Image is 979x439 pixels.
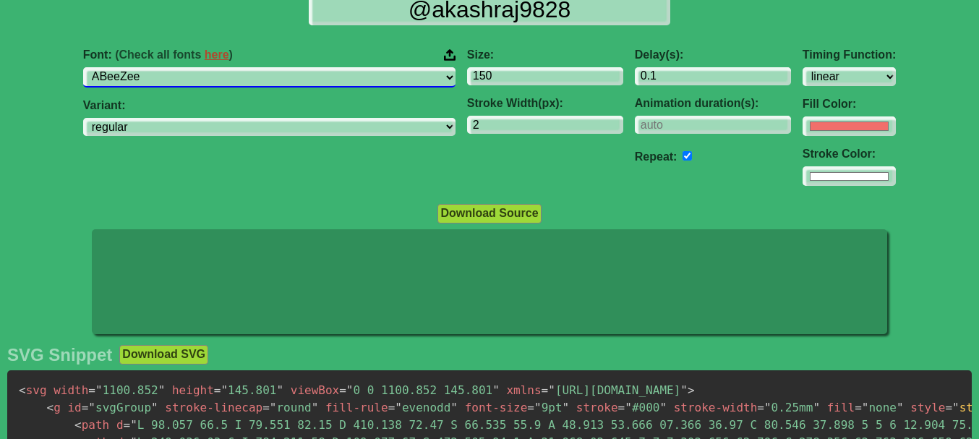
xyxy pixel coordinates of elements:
[88,401,95,414] span: "
[527,401,569,414] span: 9pt
[277,383,284,397] span: "
[855,401,862,414] span: =
[270,401,277,414] span: "
[444,48,456,61] img: Upload your font
[395,401,402,414] span: "
[19,383,47,397] span: svg
[88,383,95,397] span: =
[388,401,396,414] span: =
[325,401,388,414] span: fill-rule
[659,401,667,414] span: "
[674,401,758,414] span: stroke-width
[855,401,903,414] span: none
[346,383,354,397] span: "
[548,383,555,397] span: "
[151,401,158,414] span: "
[492,383,500,397] span: "
[83,99,456,112] label: Variant:
[527,401,534,414] span: =
[165,401,262,414] span: stroke-linecap
[119,345,208,364] button: Download SVG
[291,383,339,397] span: viewBox
[827,401,855,414] span: fill
[221,383,228,397] span: "
[618,401,625,414] span: =
[172,383,214,397] span: height
[465,401,528,414] span: font-size
[130,418,137,432] span: "
[910,401,945,414] span: style
[803,98,896,111] label: Fill Color:
[214,383,283,397] span: 145.801
[635,48,791,61] label: Delay(s):
[262,401,270,414] span: =
[82,401,158,414] span: svgGroup
[618,401,667,414] span: #000
[115,48,233,61] span: (Check all fonts )
[467,48,623,61] label: Size:
[576,401,618,414] span: stroke
[680,383,688,397] span: "
[757,401,820,414] span: 0.25mm
[542,383,688,397] span: [URL][DOMAIN_NAME]
[437,204,541,223] button: Download Source
[47,401,54,414] span: <
[7,345,112,365] h2: SVG Snippet
[124,418,131,432] span: =
[467,67,623,85] input: 100
[88,383,165,397] span: 1100.852
[757,401,764,414] span: =
[205,48,229,61] a: here
[542,383,549,397] span: =
[95,383,103,397] span: "
[450,401,458,414] span: "
[83,48,233,61] span: Font:
[688,383,695,397] span: >
[312,401,319,414] span: "
[506,383,541,397] span: xmlns
[683,151,692,161] input: auto
[47,401,61,414] span: g
[54,383,88,397] span: width
[116,418,124,432] span: d
[19,383,26,397] span: <
[635,67,791,85] input: 0.1s
[74,418,109,432] span: path
[388,401,458,414] span: evenodd
[803,48,896,61] label: Timing Function:
[635,150,677,163] label: Repeat:
[214,383,221,397] span: =
[563,401,570,414] span: "
[467,97,623,110] label: Stroke Width(px):
[635,97,791,110] label: Animation duration(s):
[158,383,166,397] span: "
[897,401,904,414] span: "
[534,401,542,414] span: "
[82,401,89,414] span: =
[262,401,318,414] span: round
[862,401,869,414] span: "
[74,418,82,432] span: <
[467,116,623,134] input: 2px
[339,383,500,397] span: 0 0 1100.852 145.801
[945,401,959,414] span: ="
[635,116,791,134] input: auto
[803,148,896,161] label: Stroke Color:
[813,401,820,414] span: "
[339,383,346,397] span: =
[625,401,632,414] span: "
[67,401,81,414] span: id
[764,401,771,414] span: "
